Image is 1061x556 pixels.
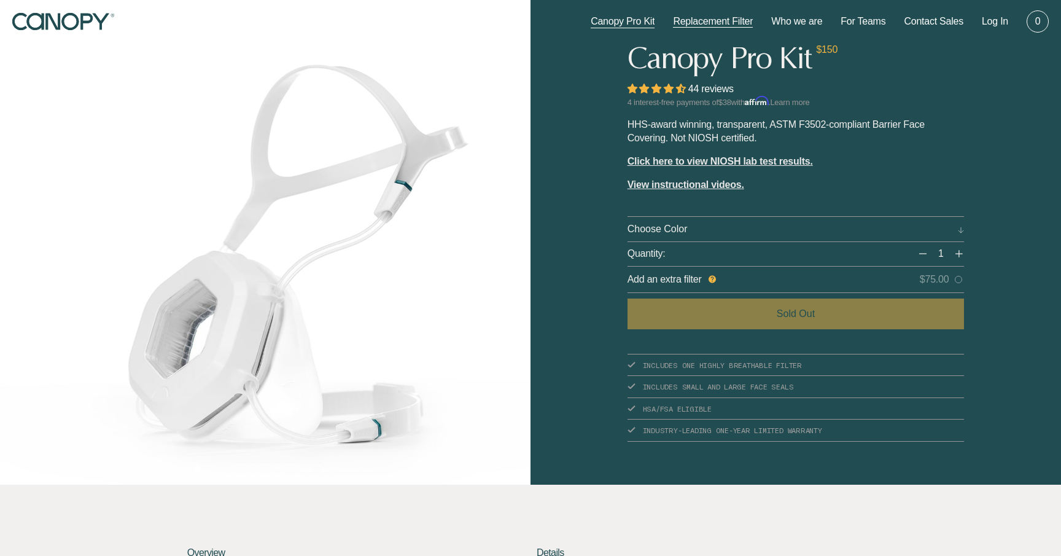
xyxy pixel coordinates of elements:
[628,354,965,377] li: INCLUDES ONE HIGHLY BREATHABLE FILTER
[591,15,655,28] a: Canopy Pro Kit
[718,98,731,107] span: $38
[628,84,688,94] span: 4.68 stars
[810,156,813,166] b: .
[688,84,734,94] span: 44 reviews
[1027,10,1049,33] a: 0
[741,179,744,190] b: .
[841,15,885,28] a: For Teams
[628,247,666,260] span: Quantity:
[628,156,810,166] a: Click here to view NIOSH lab test results
[628,43,812,74] h1: Canopy Pro Kit
[628,118,965,145] p: HHS-award winning, transparent, ASTM F3502-compliant Barrier Face Covering. Not NIOSH certified.
[920,273,949,286] span: $75.00
[816,43,838,57] span: $150
[982,15,1008,28] a: Log In
[904,15,963,28] a: Contact Sales
[628,420,965,442] li: INDUSTRY-LEADING ONE-YEAR LIMITED WARRANTY
[745,96,768,106] span: Affirm
[628,273,702,286] span: Add an extra filter
[770,98,809,107] a: Learn more - Learn more about Affirm Financing (opens in modal)
[628,299,965,329] button: Sold Out
[628,376,965,398] li: INCLUDES SMALL AND LARGE FACE SEALS
[1035,15,1041,28] span: 0
[628,179,744,190] a: View instructional videos.
[673,15,753,28] a: Replacement Filter
[628,179,742,190] span: View instructional videos
[628,96,965,108] p: 4 interest-free payments of with .
[771,15,822,28] a: Who we are
[628,398,965,420] li: HSA/FSA ELIGIBLE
